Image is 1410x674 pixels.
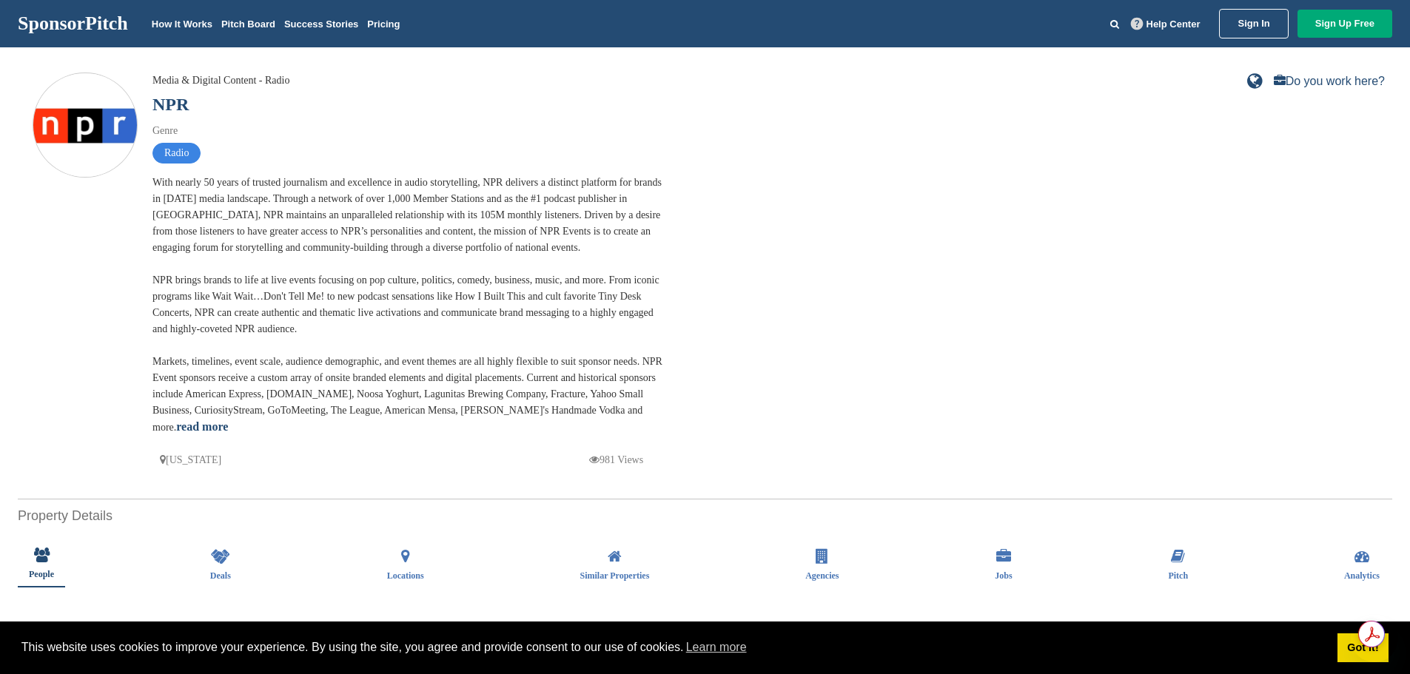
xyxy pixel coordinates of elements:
span: Locations [387,571,424,580]
div: Genre [152,123,671,139]
a: SponsorPitch [18,14,128,33]
a: read more [176,420,228,433]
a: NPR [152,95,189,114]
a: Sign In [1219,9,1288,38]
span: People [29,570,54,579]
a: Success Stories [284,18,358,30]
span: This website uses cookies to improve your experience. By using the site, you agree and provide co... [21,636,1326,658]
p: [US_STATE] [160,451,221,469]
a: Pricing [367,18,400,30]
div: With nearly 50 years of trusted journalism and excellence in audio storytelling, NPR delivers a d... [152,175,671,436]
span: Radio [152,143,201,164]
a: learn more about cookies [684,636,749,658]
iframe: Button to launch messaging window [1351,615,1398,662]
a: Do you work here? [1274,75,1385,87]
p: 981 Views [589,451,643,469]
a: dismiss cookie message [1337,633,1389,663]
span: Jobs [995,571,1012,580]
a: Pitch Board [221,18,275,30]
div: Media & Digital Content - Radio [152,73,289,89]
a: How It Works [152,18,212,30]
span: Similar Properties [580,571,649,580]
span: Deals [210,571,231,580]
h2: Property Details [18,506,1392,526]
span: Agencies [805,571,839,580]
span: Pitch [1168,571,1188,580]
a: Sign Up Free [1297,10,1392,38]
img: Sponsorpitch & NPR [33,74,137,178]
a: Help Center [1128,16,1203,33]
span: Analytics [1344,571,1380,580]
